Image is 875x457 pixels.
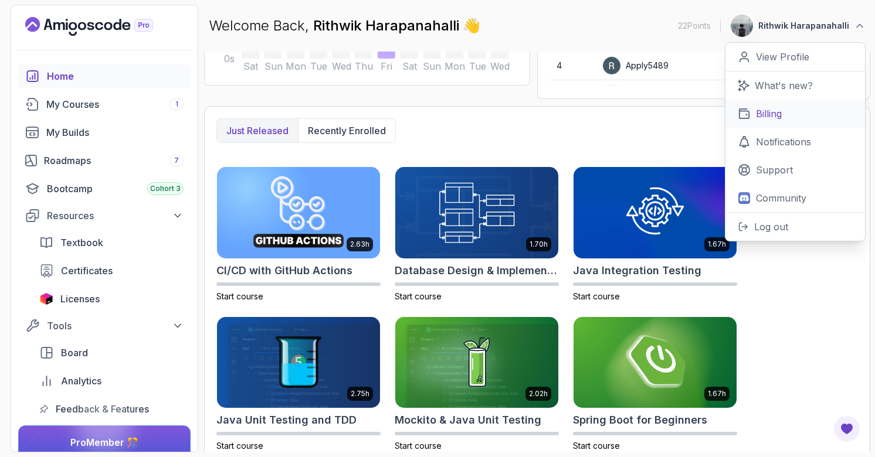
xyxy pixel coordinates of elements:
[725,128,865,156] a: Notifications
[756,50,809,64] p: View Profile
[32,341,191,364] a: board
[216,412,357,428] h2: Java Unit Testing and TDD
[217,167,380,258] img: CI/CD with GitHub Actions card
[573,291,620,301] span: Start course
[445,60,465,72] tspan: Mon
[756,163,793,177] p: Support
[18,121,191,144] a: builds
[61,346,88,360] span: Board
[756,107,782,121] p: Billing
[603,86,620,103] img: user profile image
[209,16,480,35] p: Welcome Back,
[217,317,380,408] img: Java Unit Testing and TDD card
[355,60,373,72] tspan: Thu
[47,69,184,83] div: Home
[298,119,395,142] button: Recently enrolled
[730,14,866,37] button: user profile imageRithwik Harapanahalli
[18,93,191,116] a: courses
[602,85,659,104] div: IssaKass
[395,441,442,451] span: Start course
[758,20,849,32] p: Rithwik Harapanahalli
[573,412,707,428] h2: Spring Boot for Beginners
[47,209,184,223] div: Resources
[46,125,184,139] div: My Builds
[530,240,548,249] p: 1.70h
[39,293,53,305] img: jetbrains icon
[32,259,191,282] a: certificates
[469,60,486,72] tspan: Tue
[174,156,179,165] span: 7
[574,317,737,408] img: Spring Boot for Beginners card
[61,264,113,278] span: Certificates
[216,166,381,302] a: CI/CD with GitHub Actions card2.63hCI/CD with GitHub ActionsStart course
[755,79,813,93] p: What's new?
[395,167,558,258] img: Database Design & Implementation card
[395,262,559,279] h2: Database Design & Implementation
[216,262,352,279] h2: CI/CD with GitHub Actions
[32,369,191,393] a: analytics
[243,60,259,72] tspan: Sat
[550,80,595,109] td: 5
[395,316,559,452] a: Mockito & Java Unit Testing card2.02hMockito & Java Unit TestingStart course
[286,60,306,72] tspan: Mon
[573,441,620,451] span: Start course
[224,53,235,64] tspan: 0s
[18,205,191,226] button: Resources
[574,167,737,258] img: Java Integration Testing card
[678,20,711,32] p: 22 Points
[395,166,559,302] a: Database Design & Implementation card1.70hDatabase Design & ImplementationStart course
[395,412,541,428] h2: Mockito & Java Unit Testing
[725,71,865,100] a: What's new?
[351,389,369,398] p: 2.75h
[573,166,737,302] a: Java Integration Testing card1.67hJava Integration TestingStart course
[423,60,441,72] tspan: Sun
[725,184,865,212] a: Community
[350,240,369,249] p: 2.63h
[18,177,191,200] a: bootcamp
[61,374,101,388] span: Analytics
[603,57,620,74] img: user profile image
[725,212,865,241] button: Log out
[402,60,418,72] tspan: Sat
[56,402,149,416] span: Feedback & Features
[18,64,191,88] a: home
[725,100,865,128] a: Billing
[264,60,283,72] tspan: Sun
[44,154,184,168] div: Roadmaps
[550,52,595,80] td: 4
[18,149,191,172] a: roadmaps
[731,15,753,37] img: user profile image
[381,60,392,72] tspan: Fri
[756,135,811,149] p: Notifications
[216,316,381,452] a: Java Unit Testing and TDD card2.75hJava Unit Testing and TDDStart course
[725,156,865,184] a: Support
[216,441,263,451] span: Start course
[310,60,327,72] tspan: Tue
[60,292,100,306] span: Licenses
[490,60,510,72] tspan: Wed
[313,17,463,34] span: Rithwik Harapanahalli
[60,236,103,250] span: Textbook
[226,124,289,138] p: Just released
[756,191,806,205] p: Community
[754,220,788,234] p: Log out
[573,262,701,279] h2: Java Integration Testing
[529,389,548,398] p: 2.02h
[46,97,184,111] div: My Courses
[47,182,184,196] div: Bootcamp
[395,291,442,301] span: Start course
[47,319,184,333] div: Tools
[573,316,737,452] a: Spring Boot for Beginners card1.67hSpring Boot for BeginnersStart course
[395,317,558,408] img: Mockito & Java Unit Testing card
[602,56,669,75] div: Apply5489
[725,43,865,71] a: View Profile
[32,397,191,421] a: feedback
[708,240,726,249] p: 1.67h
[833,415,861,443] button: Open Feedback Button
[25,17,180,36] a: Landing page
[175,100,178,109] span: 1
[18,315,191,336] button: Tools
[32,287,191,311] a: licenses
[150,184,181,193] span: Cohort 3
[460,13,485,39] span: 👋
